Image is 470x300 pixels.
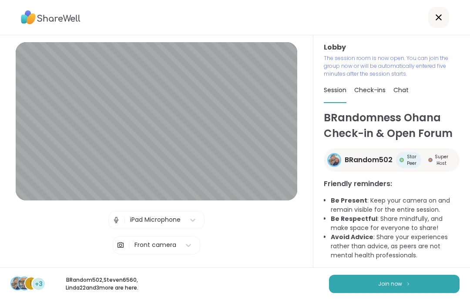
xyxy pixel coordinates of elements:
[378,280,402,288] span: Join now
[35,280,43,289] span: +3
[324,86,346,94] span: Session
[329,275,460,293] button: Join now
[331,214,377,223] b: Be Respectful
[21,7,81,27] img: ShareWell Logo
[324,110,460,141] h1: BRandomness Ohana Check-in & Open Forum
[331,214,460,233] li: : Share mindfully, and make space for everyone to share!
[112,211,120,229] img: Microphone
[124,211,126,229] span: |
[111,267,202,274] span: Test speaker and microphone
[406,153,418,167] span: Star Peer
[324,179,460,189] h3: Friendly reminders:
[324,54,449,78] p: The session room is now open. You can join the group now or will be automatically entered five mi...
[134,240,176,250] div: Front camera
[399,158,404,162] img: Star Peer
[53,276,151,292] p: BRandom502 , Steven6560 , Linda22 and 3 more are here.
[117,237,124,254] img: Camera
[130,215,181,224] div: iPad Microphone
[406,281,411,286] img: ShareWell Logomark
[331,233,460,260] li: : Share your experiences rather than advice, as peers are not mental health professionals.
[428,158,433,162] img: Super Host
[331,196,367,205] b: Be Present
[324,148,460,172] a: BRandom502BRandom502Star PeerStar PeerSuper HostSuper Host
[393,86,409,94] span: Chat
[329,154,340,166] img: BRandom502
[354,86,386,94] span: Check-ins
[345,155,393,165] span: BRandom502
[324,42,460,53] h3: Lobby
[434,153,449,167] span: Super Host
[18,277,30,290] img: Steven6560
[128,237,130,254] span: |
[108,261,205,280] button: Test speaker and microphone
[331,233,373,241] b: Avoid Advice
[331,196,460,214] li: : Keep your camera on and remain visible for the entire session.
[11,277,23,290] img: BRandom502
[30,278,33,289] span: L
